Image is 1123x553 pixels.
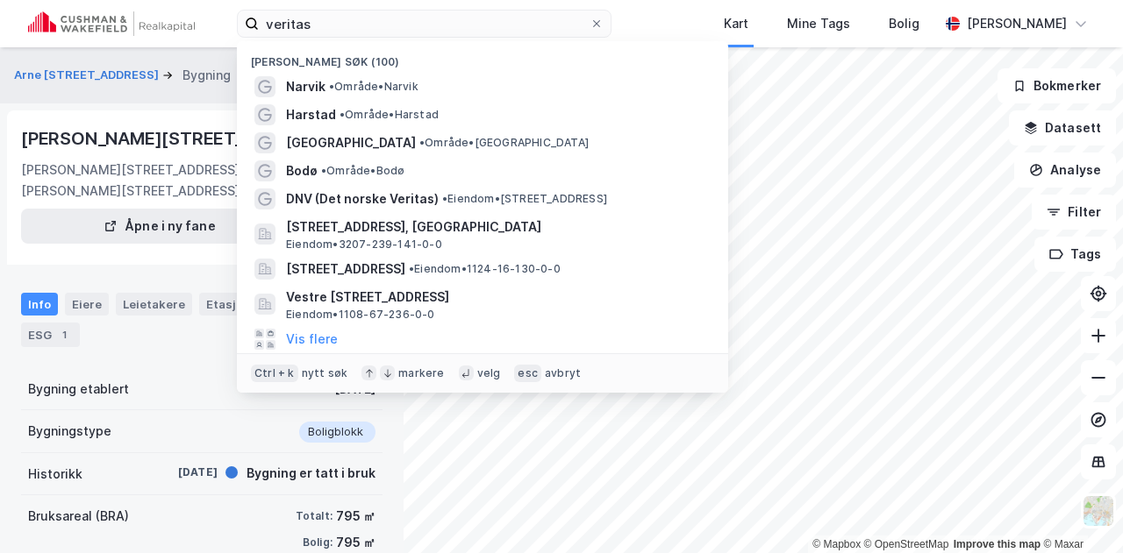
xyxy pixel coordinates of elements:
[889,13,919,34] div: Bolig
[296,509,333,523] div: Totalt:
[329,80,418,94] span: Område • Narvik
[967,13,1067,34] div: [PERSON_NAME]
[812,538,861,550] a: Mapbox
[419,136,425,149] span: •
[286,216,707,238] span: [STREET_ADDRESS], [GEOGRAPHIC_DATA]
[303,535,333,549] div: Bolig:
[514,365,541,382] div: esc
[1035,469,1123,553] iframe: Chat Widget
[998,68,1116,103] button: Bokmerker
[286,104,336,125] span: Harstad
[28,506,129,527] div: Bruksareal (BRA)
[147,464,218,480] div: [DATE]
[182,65,231,86] div: Bygning
[286,76,325,97] span: Narvik
[321,164,404,178] span: Område • Bodø
[247,463,376,484] div: Bygning er tatt i bruk
[545,366,581,380] div: avbryt
[864,538,949,550] a: OpenStreetMap
[259,11,590,37] input: Søk på adresse, matrikkel, gårdeiere, leietakere eller personer
[442,192,607,206] span: Eiendom • [STREET_ADDRESS]
[206,296,314,312] div: Etasjer og enheter
[409,262,561,276] span: Eiendom • 1124-16-130-0-0
[1034,237,1116,272] button: Tags
[302,366,348,380] div: nytt søk
[442,192,447,205] span: •
[286,329,338,350] button: Vis flere
[21,124,333,152] div: [PERSON_NAME][STREET_ADDRESS]
[21,209,298,244] button: Åpne i ny fane
[340,108,439,122] span: Område • Harstad
[286,259,405,280] span: [STREET_ADDRESS]
[398,366,444,380] div: markere
[724,13,748,34] div: Kart
[1035,469,1123,553] div: Kontrollprogram for chat
[1009,110,1116,145] button: Datasett
[477,366,501,380] div: velg
[329,80,334,93] span: •
[237,41,728,73] div: [PERSON_NAME] søk (100)
[286,132,416,153] span: [GEOGRAPHIC_DATA]
[21,160,318,202] div: [PERSON_NAME][STREET_ADDRESS], [PERSON_NAME][STREET_ADDRESS]
[409,262,414,275] span: •
[340,108,345,121] span: •
[336,532,376,553] div: 795 ㎡
[28,464,82,485] div: Historikk
[28,11,195,36] img: cushman-wakefield-realkapital-logo.202ea83816669bd177139c58696a8fa1.svg
[321,164,326,177] span: •
[116,293,192,315] div: Leietakere
[21,293,58,315] div: Info
[28,379,129,400] div: Bygning etablert
[1014,152,1116,188] button: Analyse
[65,293,109,315] div: Eiere
[787,13,850,34] div: Mine Tags
[954,538,1041,550] a: Improve this map
[336,506,376,527] div: 795 ㎡
[286,287,707,308] span: Vestre [STREET_ADDRESS]
[21,323,80,347] div: ESG
[419,136,589,150] span: Område • [GEOGRAPHIC_DATA]
[1032,195,1116,230] button: Filter
[286,160,318,181] span: Bodø
[28,421,111,442] div: Bygningstype
[286,238,442,252] span: Eiendom • 3207-239-141-0-0
[251,365,298,382] div: Ctrl + k
[286,188,439,209] span: DNV (Det norske Veritas)
[14,67,162,84] button: Arne [STREET_ADDRESS]
[55,326,73,344] div: 1
[286,308,435,322] span: Eiendom • 1108-67-236-0-0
